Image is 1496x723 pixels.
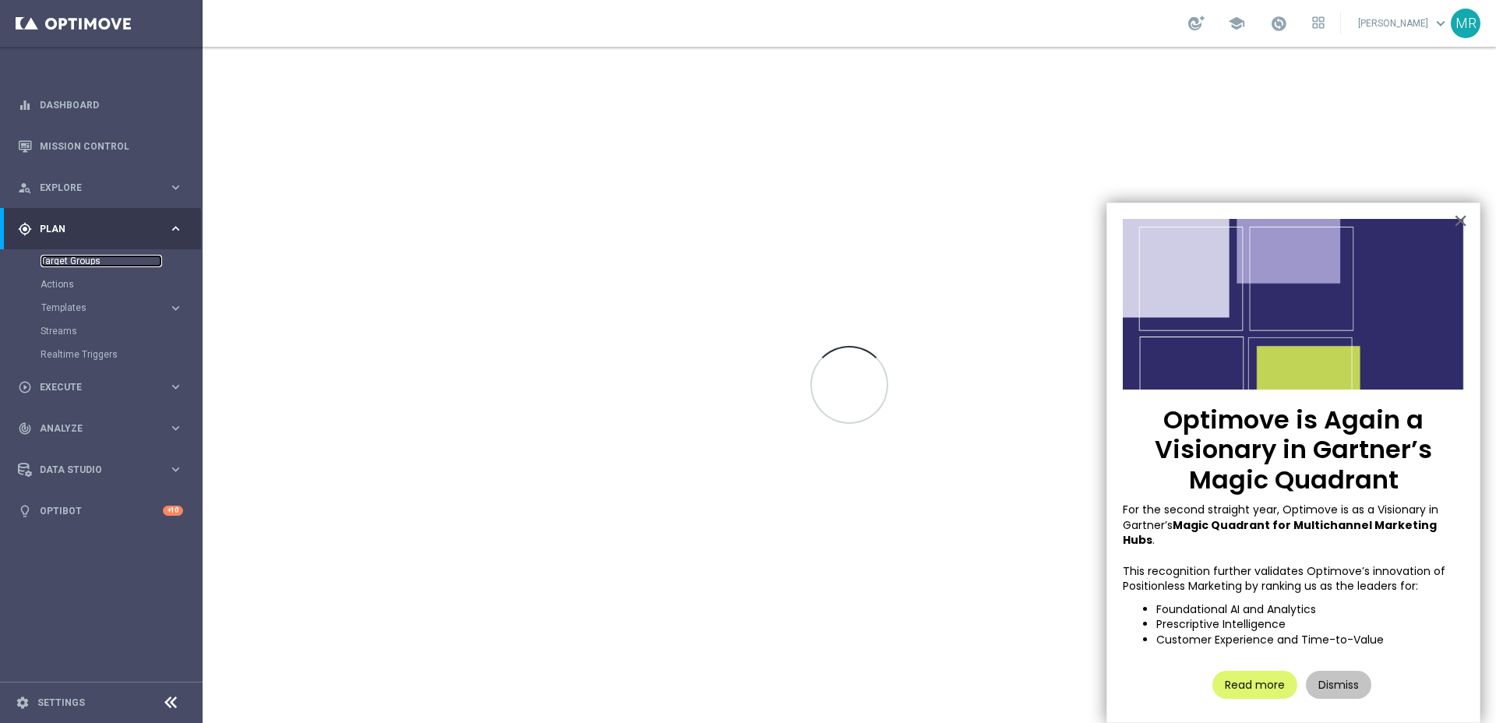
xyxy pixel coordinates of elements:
[41,303,168,312] div: Templates
[40,224,168,234] span: Plan
[40,84,183,125] a: Dashboard
[1152,532,1155,548] span: .
[41,249,201,273] div: Target Groups
[1306,671,1371,699] button: Dismiss
[1357,12,1451,35] a: [PERSON_NAME]
[41,255,162,267] a: Target Groups
[18,421,32,436] i: track_changes
[18,98,32,112] i: equalizer
[40,490,163,531] a: Optibot
[18,504,32,518] i: lightbulb
[40,383,168,392] span: Execute
[1156,617,1464,633] li: Prescriptive Intelligence
[1228,15,1245,32] span: school
[168,379,183,394] i: keyboard_arrow_right
[41,348,162,361] a: Realtime Triggers
[163,506,183,516] div: +10
[16,696,30,710] i: settings
[18,84,183,125] div: Dashboard
[18,380,32,394] i: play_circle_outline
[1451,9,1480,38] div: MR
[18,181,32,195] i: person_search
[18,421,168,436] div: Analyze
[41,278,162,291] a: Actions
[18,380,168,394] div: Execute
[41,325,162,337] a: Streams
[1453,208,1468,233] button: Close
[18,125,183,167] div: Mission Control
[168,462,183,477] i: keyboard_arrow_right
[18,490,183,531] div: Optibot
[40,125,183,167] a: Mission Control
[168,301,183,316] i: keyboard_arrow_right
[168,221,183,236] i: keyboard_arrow_right
[1123,405,1464,495] p: Optimove is Again a Visionary in Gartner’s Magic Quadrant
[168,421,183,436] i: keyboard_arrow_right
[41,296,201,319] div: Templates
[18,222,168,236] div: Plan
[168,180,183,195] i: keyboard_arrow_right
[41,319,201,343] div: Streams
[41,303,153,312] span: Templates
[40,465,168,474] span: Data Studio
[18,181,168,195] div: Explore
[37,698,85,707] a: Settings
[41,273,201,296] div: Actions
[40,424,168,433] span: Analyze
[1123,517,1439,548] strong: Magic Quadrant for Multichannel Marketing Hubs
[18,463,168,477] div: Data Studio
[41,343,201,366] div: Realtime Triggers
[1432,15,1449,32] span: keyboard_arrow_down
[1123,502,1441,533] span: For the second straight year, Optimove is as a Visionary in Gartner’s
[18,222,32,236] i: gps_fixed
[1156,633,1464,648] li: Customer Experience and Time-to-Value
[1156,602,1464,618] li: Foundational AI and Analytics
[40,183,168,192] span: Explore
[1212,671,1297,699] button: Read more
[1123,564,1464,594] p: This recognition further validates Optimove’s innovation of Positionless Marketing by ranking us ...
